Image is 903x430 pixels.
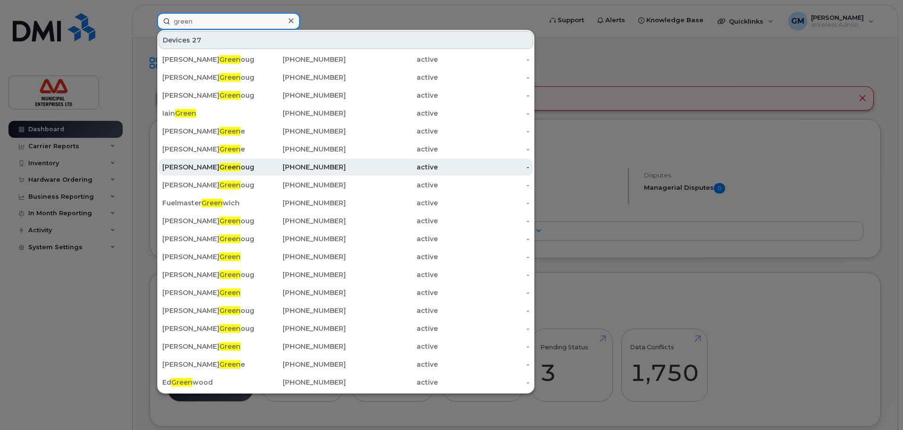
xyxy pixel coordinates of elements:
div: active [346,144,438,154]
div: [PHONE_NUMBER] [254,360,346,369]
div: active [346,252,438,261]
a: [PERSON_NAME]Greenough[PHONE_NUMBER]active- [159,266,533,283]
div: [PHONE_NUMBER] [254,55,346,64]
div: [PHONE_NUMBER] [254,378,346,387]
div: - [438,73,530,82]
div: [PERSON_NAME] ough [162,216,254,226]
div: active [346,378,438,387]
span: Green [219,217,241,225]
a: [PERSON_NAME]Green[PHONE_NUMBER]active- [159,392,533,409]
div: active [346,342,438,351]
a: [PERSON_NAME]Greenough[PHONE_NUMBER]active- [159,320,533,337]
div: - [438,378,530,387]
div: [PHONE_NUMBER] [254,324,346,333]
span: Green [219,91,241,100]
div: [PHONE_NUMBER] [254,162,346,172]
div: [PERSON_NAME] [162,252,254,261]
div: [PERSON_NAME] [162,288,254,297]
span: Green [219,55,241,64]
a: [PERSON_NAME]Greenough[PHONE_NUMBER]active- [159,177,533,194]
div: [PHONE_NUMBER] [254,198,346,208]
div: [PHONE_NUMBER] [254,288,346,297]
div: - [438,180,530,190]
div: [PHONE_NUMBER] [254,342,346,351]
div: [PERSON_NAME] ough [162,306,254,315]
div: active [346,162,438,172]
span: Green [219,127,241,135]
div: [PERSON_NAME] ough [162,91,254,100]
span: Green [219,145,241,153]
div: [PHONE_NUMBER] [254,252,346,261]
div: [PHONE_NUMBER] [254,126,346,136]
div: active [346,198,438,208]
span: Green [219,253,241,261]
a: [PERSON_NAME]Green[PHONE_NUMBER]active- [159,248,533,265]
div: [PERSON_NAME] e [162,360,254,369]
span: Green [219,342,241,351]
div: - [438,216,530,226]
div: [PHONE_NUMBER] [254,216,346,226]
div: Fuelmaster wich [162,198,254,208]
span: Green [219,181,241,189]
a: [PERSON_NAME]Green[PHONE_NUMBER]active- [159,284,533,301]
div: - [438,109,530,118]
div: - [438,91,530,100]
div: [PERSON_NAME] ough [162,270,254,279]
div: [PERSON_NAME] [162,342,254,351]
div: - [438,342,530,351]
a: FuelmasterGreenwich[PHONE_NUMBER]active- [159,194,533,211]
div: active [346,216,438,226]
span: Green [219,288,241,297]
div: active [346,234,438,244]
div: active [346,180,438,190]
div: [PHONE_NUMBER] [254,91,346,100]
div: Ed wood [162,378,254,387]
a: EdGreenwood[PHONE_NUMBER]active- [159,374,533,391]
span: Green [219,360,241,369]
span: Green [201,199,223,207]
div: Iain [162,109,254,118]
a: [PERSON_NAME]Greenough[PHONE_NUMBER]active- [159,51,533,68]
div: [PHONE_NUMBER] [254,180,346,190]
span: Green [219,324,241,333]
span: Green [219,235,241,243]
a: [PERSON_NAME]Greene[PHONE_NUMBER]active- [159,141,533,158]
div: - [438,270,530,279]
div: Devices [159,31,533,49]
a: IainGreen[PHONE_NUMBER]active- [159,105,533,122]
div: [PERSON_NAME] e [162,126,254,136]
div: - [438,144,530,154]
span: Green [175,109,196,118]
div: [PHONE_NUMBER] [254,234,346,244]
div: - [438,162,530,172]
div: [PERSON_NAME] e [162,144,254,154]
span: Green [219,163,241,171]
a: [PERSON_NAME]Greenough[PHONE_NUMBER]active- [159,230,533,247]
div: active [346,73,438,82]
a: [PERSON_NAME]Greene[PHONE_NUMBER]active- [159,123,533,140]
div: - [438,360,530,369]
div: - [438,234,530,244]
div: active [346,360,438,369]
a: [PERSON_NAME]Greenough[PHONE_NUMBER]active- [159,87,533,104]
a: [PERSON_NAME]Greenough[PHONE_NUMBER]active- [159,302,533,319]
div: [PERSON_NAME] ough [162,162,254,172]
a: [PERSON_NAME]Green[PHONE_NUMBER]active- [159,338,533,355]
a: [PERSON_NAME]Greenough[PHONE_NUMBER]active- [159,212,533,229]
a: [PERSON_NAME]Greenough[PHONE_NUMBER]active- [159,159,533,176]
div: [PERSON_NAME] ough [162,324,254,333]
div: [PERSON_NAME] ough [162,55,254,64]
a: [PERSON_NAME]Greenough[PHONE_NUMBER]active- [159,69,533,86]
div: [PHONE_NUMBER] [254,73,346,82]
div: active [346,306,438,315]
div: [PHONE_NUMBER] [254,306,346,315]
span: 27 [192,35,201,45]
span: Green [219,306,241,315]
div: active [346,126,438,136]
div: - [438,306,530,315]
div: active [346,324,438,333]
div: [PHONE_NUMBER] [254,270,346,279]
span: Green [219,270,241,279]
div: - [438,288,530,297]
div: active [346,270,438,279]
